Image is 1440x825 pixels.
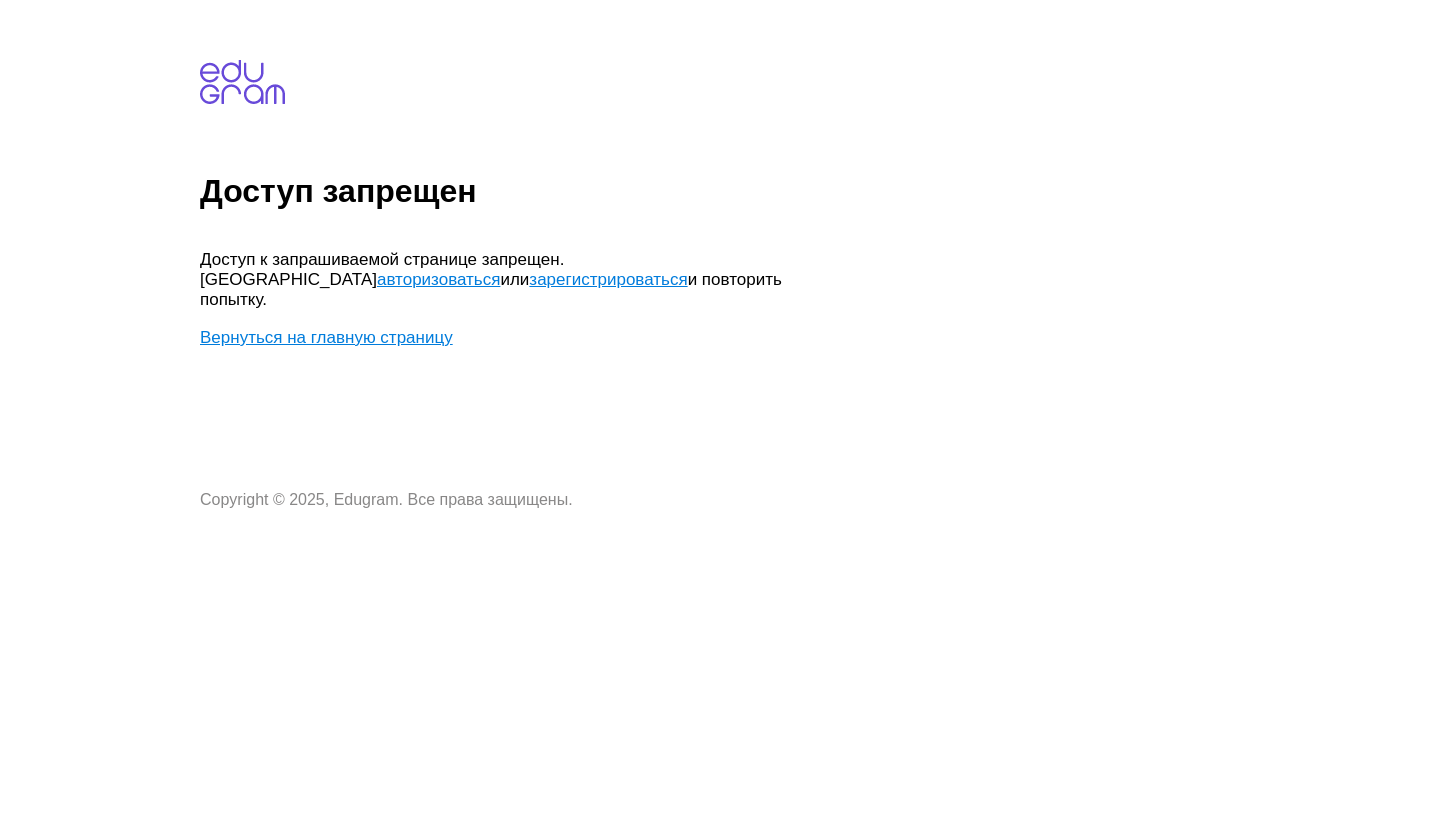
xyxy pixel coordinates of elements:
[200,60,285,104] img: edugram.com
[200,328,453,347] a: Вернуться на главную страницу
[529,270,687,289] a: зарегистрироваться
[377,270,500,289] a: авторизоваться
[200,250,800,310] p: Доступ к запрашиваемой странице запрещен. [GEOGRAPHIC_DATA] или и повторить попытку.
[200,173,1432,210] h1: Доступ запрещен
[200,491,800,509] p: Copyright © 2025, Edugram. Все права защищены.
